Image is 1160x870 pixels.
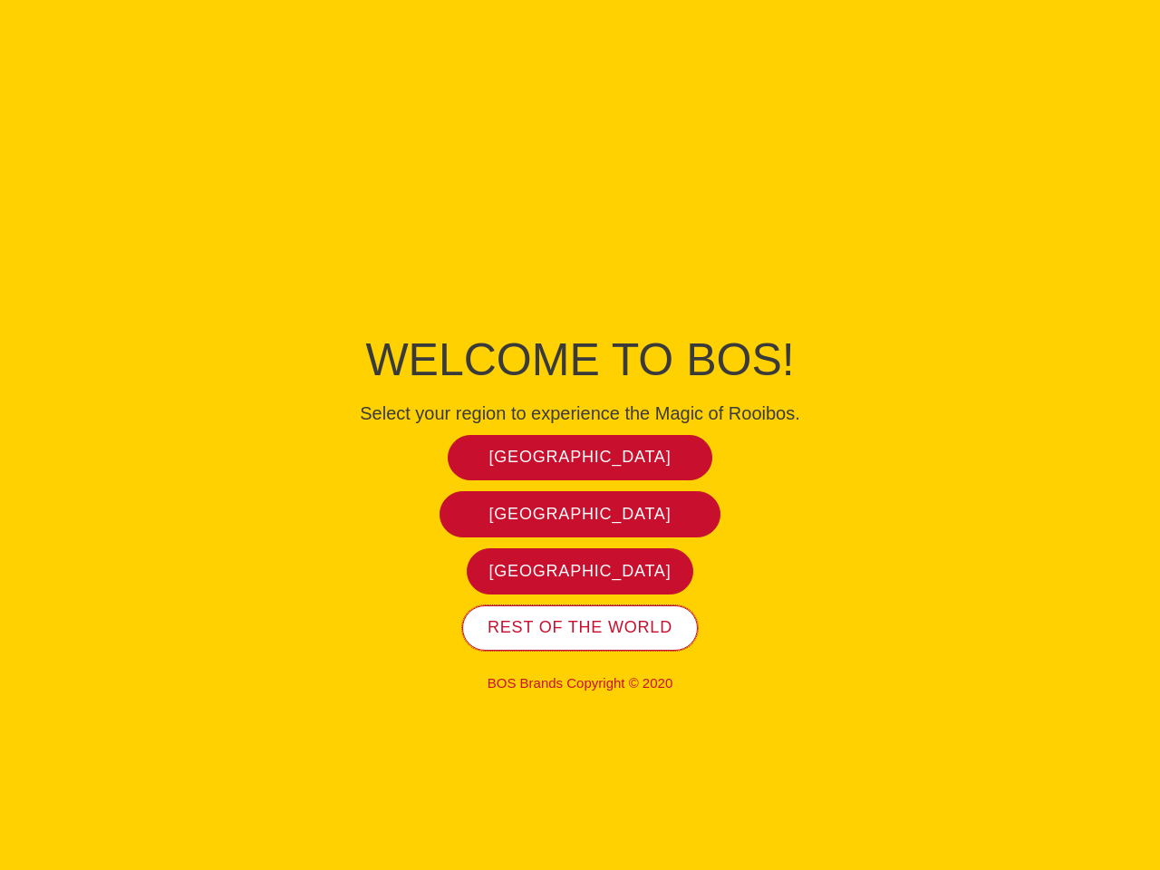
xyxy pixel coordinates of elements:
a: [GEOGRAPHIC_DATA] [467,548,693,594]
a: Rest of the world [462,605,698,652]
h1: Welcome to BOS! [172,328,988,391]
span: [GEOGRAPHIC_DATA] [489,504,672,525]
h4: Select your region to experience the Magic of Rooibos. [172,402,988,424]
span: [GEOGRAPHIC_DATA] [489,561,672,582]
a: [GEOGRAPHIC_DATA] [440,491,721,537]
img: Bos Brands [512,172,648,308]
span: [GEOGRAPHIC_DATA] [489,447,672,468]
p: BOS Brands Copyright © 2020 [172,675,988,691]
a: [GEOGRAPHIC_DATA] [448,435,713,481]
span: Rest of the world [488,617,672,638]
